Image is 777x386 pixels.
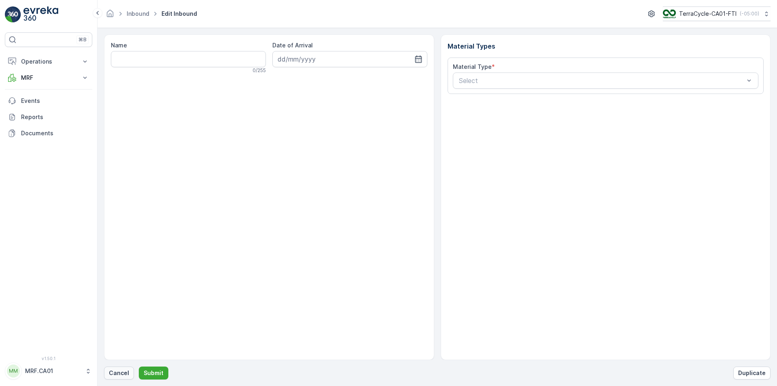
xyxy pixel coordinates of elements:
span: v 1.50.1 [5,356,92,361]
p: TerraCycle-CA01-FTI [679,10,737,18]
button: MRF [5,70,92,86]
p: MRF.CA01 [25,367,81,375]
p: Cancel [109,369,129,377]
label: Material Type [453,63,492,70]
p: Select [459,76,745,85]
button: Cancel [104,367,134,380]
p: Events [21,97,89,105]
p: Submit [144,369,163,377]
button: TerraCycle-CA01-FTI(-05:00) [663,6,771,21]
p: Duplicate [738,369,766,377]
img: logo [5,6,21,23]
p: ⌘B [79,36,87,43]
button: Operations [5,53,92,70]
p: Material Types [448,41,764,51]
div: MM [7,365,20,377]
a: Homepage [106,12,115,19]
input: dd/mm/yyyy [272,51,427,67]
p: MRF [21,74,76,82]
a: Documents [5,125,92,141]
button: Submit [139,367,168,380]
span: Edit Inbound [160,10,199,18]
a: Reports [5,109,92,125]
img: logo_light-DOdMpM7g.png [23,6,58,23]
a: Events [5,93,92,109]
img: TC_BVHiTW6.png [663,9,676,18]
button: Duplicate [733,367,771,380]
p: Operations [21,58,76,66]
p: Documents [21,129,89,137]
p: ( -05:00 ) [740,11,759,17]
p: 0 / 255 [253,67,266,74]
label: Date of Arrival [272,42,313,49]
a: Inbound [127,10,149,17]
p: Reports [21,113,89,121]
button: MMMRF.CA01 [5,363,92,380]
label: Name [111,42,127,49]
